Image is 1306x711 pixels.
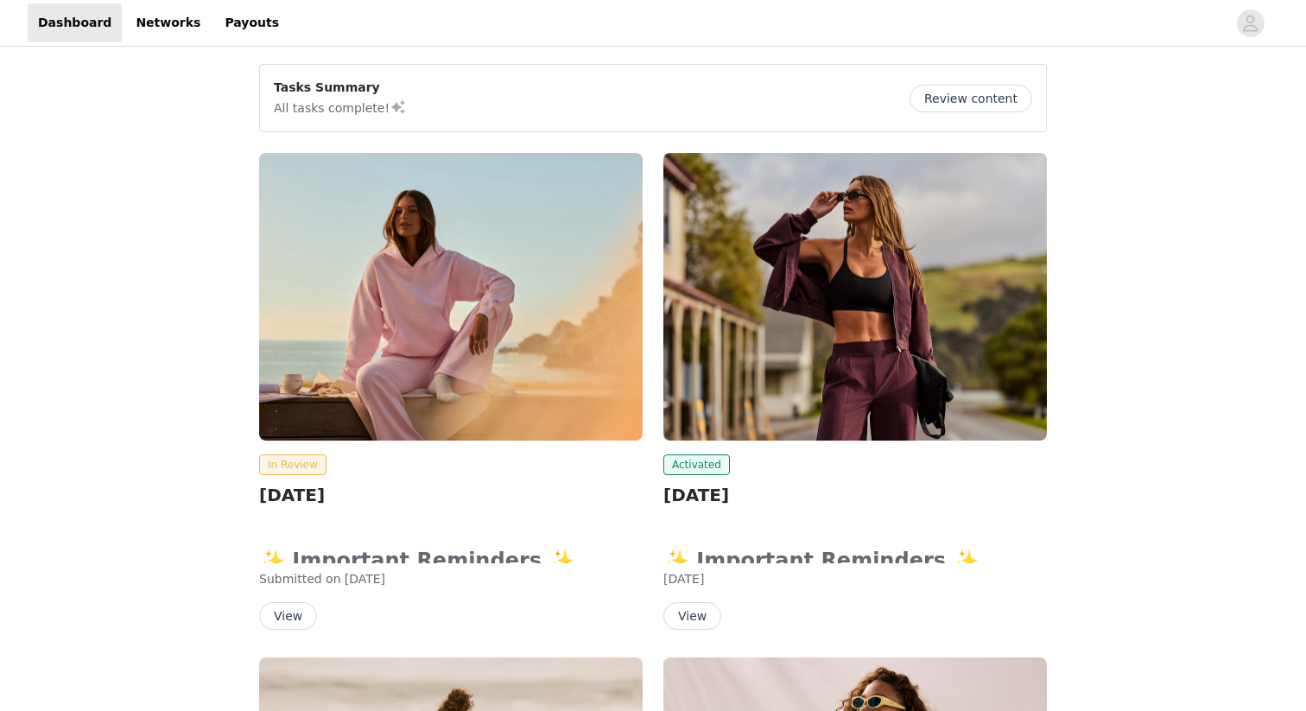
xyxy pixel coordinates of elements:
[910,85,1032,112] button: Review content
[259,610,317,623] a: View
[259,549,586,573] strong: ✨ Important Reminders ✨
[274,79,407,97] p: Tasks Summary
[663,549,990,573] strong: ✨ Important Reminders ✨
[259,454,326,475] span: In Review
[663,482,1047,508] h2: [DATE]
[259,602,317,630] button: View
[125,3,211,42] a: Networks
[274,97,407,117] p: All tasks complete!
[663,602,721,630] button: View
[663,153,1047,441] img: Fabletics
[28,3,122,42] a: Dashboard
[214,3,289,42] a: Payouts
[259,153,643,441] img: Fabletics
[345,572,385,586] span: [DATE]
[259,572,341,586] span: Submitted on
[259,482,643,508] h2: [DATE]
[663,610,721,623] a: View
[663,454,730,475] span: Activated
[663,572,704,586] span: [DATE]
[1242,10,1258,37] div: avatar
